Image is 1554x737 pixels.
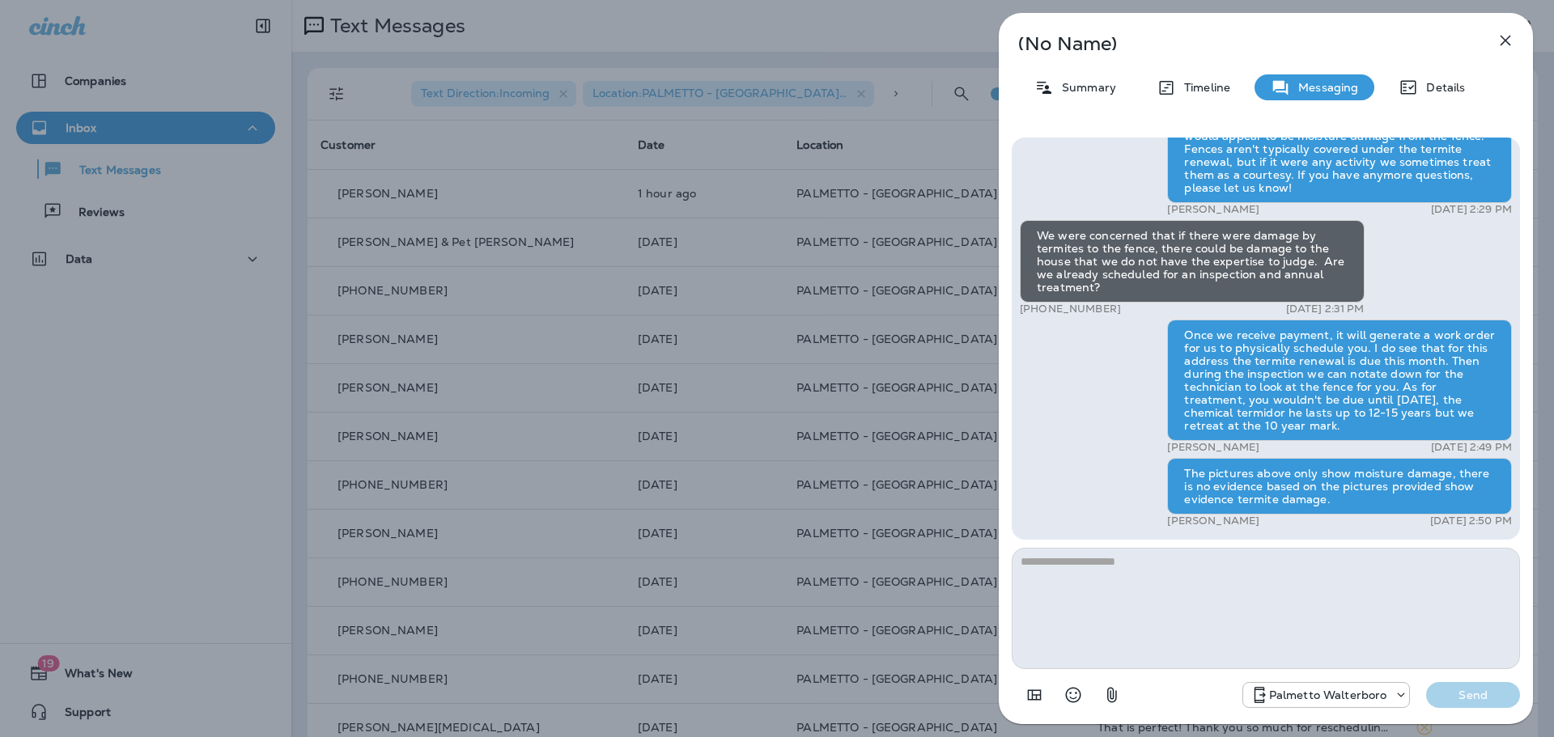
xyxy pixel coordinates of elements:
[1290,81,1358,94] p: Messaging
[1431,203,1512,216] p: [DATE] 2:29 PM
[1057,679,1089,711] button: Select an emoji
[1167,203,1259,216] p: [PERSON_NAME]
[1054,81,1116,94] p: Summary
[1167,458,1512,515] div: The pictures above only show moisture damage, there is no evidence based on the pictures provided...
[1167,515,1259,527] p: [PERSON_NAME]
[1018,679,1051,711] button: Add in a premade template
[1167,441,1259,454] p: [PERSON_NAME]
[1018,37,1460,50] p: (No Name)
[1431,441,1512,454] p: [DATE] 2:49 PM
[1418,81,1465,94] p: Details
[1167,108,1512,203] div: Pictures received! Based on the attached photos, it would appear to be moisture damage from the f...
[1243,685,1410,705] div: +1 (843) 549-4955
[1286,303,1365,316] p: [DATE] 2:31 PM
[1269,688,1387,701] p: Palmetto Walterboro
[1167,320,1512,441] div: Once we receive payment, it will generate a work order for us to physically schedule you. I do se...
[1176,81,1230,94] p: Timeline
[1020,220,1365,303] div: We were concerned that if there were damage by termites to the fence, there could be damage to th...
[1430,515,1512,527] p: [DATE] 2:50 PM
[1020,303,1121,316] p: [PHONE_NUMBER]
